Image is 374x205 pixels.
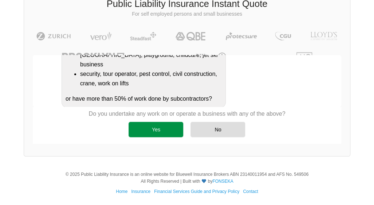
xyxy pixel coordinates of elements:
[212,179,233,184] a: FONSEKA
[243,189,258,194] a: Contact
[127,32,159,40] img: Steadfast | Public Liability Insurance
[87,32,115,40] img: Vero | Public Liability Insurance
[80,69,222,88] li: security, tour operator, pest control, civil construction, crane, work on lifts
[154,189,239,194] a: Financial Services Guide and Privacy Policy
[131,189,150,194] a: Insurance
[306,32,341,40] img: LLOYD's | Public Liability Insurance
[190,122,245,137] div: No
[89,110,286,118] p: Do you undertake any work on or operate a business with any of the above?
[223,32,260,40] img: Protecsure | Public Liability Insurance
[272,32,294,40] img: CGU | Public Liability Insurance
[29,11,345,18] p: For self employed persons and small businesses
[129,122,183,137] div: Yes
[171,32,210,40] img: QBE | Public Liability Insurance
[33,32,74,40] img: Zurich | Public Liability Insurance
[116,189,127,194] a: Home
[80,41,222,69] li: labour hire business, nightclub/bar/pub, [GEOGRAPHIC_DATA], playground, childcare, jet ski business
